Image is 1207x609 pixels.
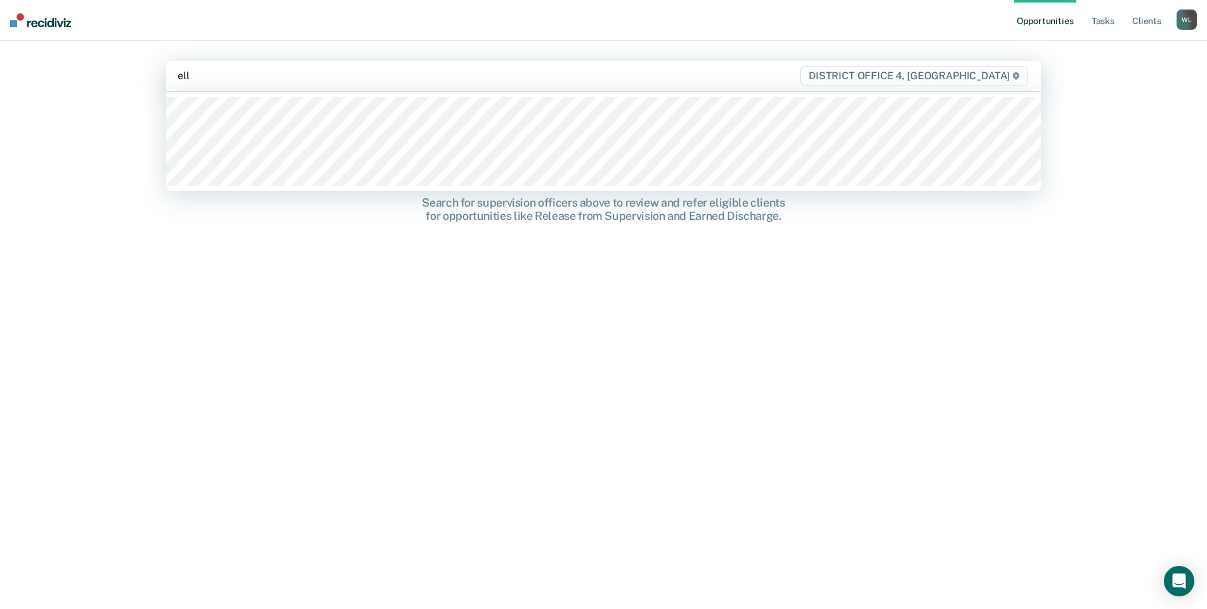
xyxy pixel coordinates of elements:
[10,13,71,27] img: Recidiviz
[1177,10,1197,30] div: W L
[1164,566,1194,596] div: Open Intercom Messenger
[800,66,1028,86] span: DISTRICT OFFICE 4, [GEOGRAPHIC_DATA]
[401,196,807,223] div: Search for supervision officers above to review and refer eligible clients for opportunities like...
[1177,10,1197,30] button: WL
